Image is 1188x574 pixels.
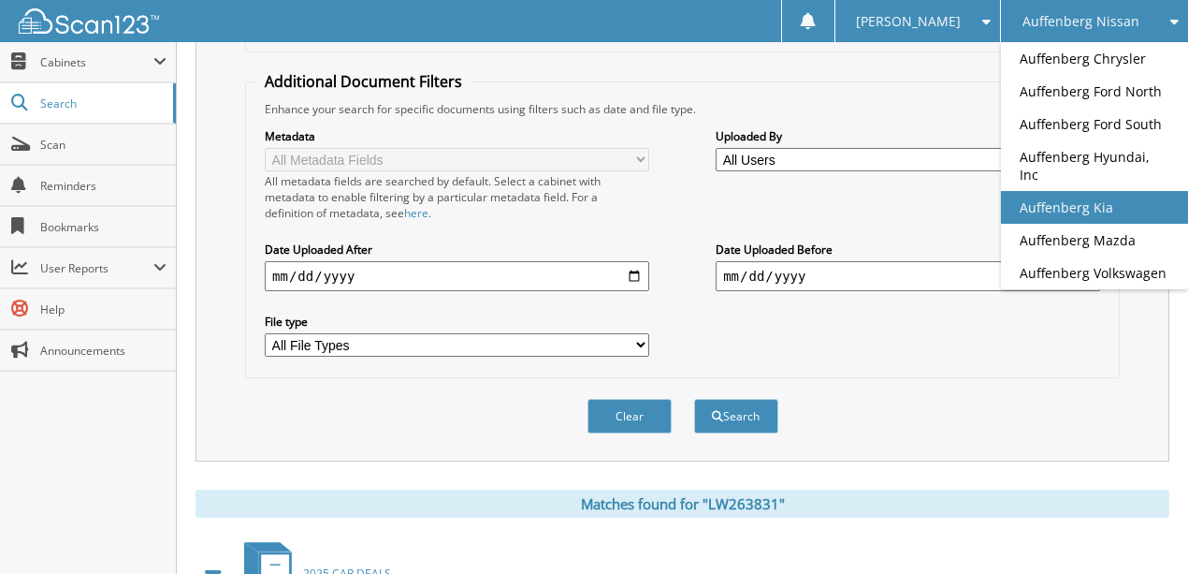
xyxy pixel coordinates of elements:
[265,173,649,221] div: All metadata fields are searched by default. Select a cabinet with metadata to enable filtering b...
[40,219,167,235] span: Bookmarks
[1022,16,1139,27] span: Auffenberg Nissan
[404,205,428,221] a: here
[1001,191,1188,224] a: Auffenberg Kia
[1001,42,1188,75] a: Auffenberg Chrysler
[1094,484,1188,574] iframe: Chat Widget
[40,178,167,194] span: Reminders
[716,128,1100,144] label: Uploaded By
[716,242,1100,258] label: Date Uploaded Before
[694,399,778,434] button: Search
[265,242,649,258] label: Date Uploaded After
[265,314,649,330] label: File type
[40,137,167,153] span: Scan
[40,302,167,317] span: Help
[265,261,649,291] input: start
[19,8,159,34] img: scan123-logo-white.svg
[1001,257,1188,289] a: Auffenberg Volkswagen
[40,260,153,276] span: User Reports
[40,343,167,359] span: Announcements
[196,490,1169,518] div: Matches found for "LW263831"
[1001,75,1188,108] a: Auffenberg Ford North
[265,128,649,144] label: Metadata
[40,54,153,70] span: Cabinets
[587,399,672,434] button: Clear
[40,96,164,111] span: Search
[1001,140,1188,191] a: Auffenberg Hyundai, Inc
[255,71,471,92] legend: Additional Document Filters
[255,101,1109,117] div: Enhance your search for specific documents using filters such as date and file type.
[856,16,961,27] span: [PERSON_NAME]
[1001,224,1188,257] a: Auffenberg Mazda
[716,261,1100,291] input: end
[1001,108,1188,140] a: Auffenberg Ford South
